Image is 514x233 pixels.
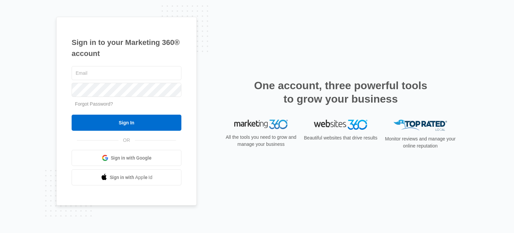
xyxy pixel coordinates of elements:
h2: One account, three powerful tools to grow your business [252,79,429,106]
h1: Sign in to your Marketing 360® account [72,37,181,59]
input: Email [72,66,181,80]
a: Sign in with Apple Id [72,169,181,185]
a: Sign in with Google [72,150,181,166]
span: Sign in with Google [111,155,152,162]
p: Beautiful websites that drive results [303,134,378,141]
img: Websites 360 [314,120,367,129]
span: OR [118,137,135,144]
p: All the tools you need to grow and manage your business [224,134,298,148]
a: Forgot Password? [75,101,113,107]
input: Sign In [72,115,181,131]
p: Monitor reviews and manage your online reputation [383,135,458,150]
img: Marketing 360 [234,120,288,129]
span: Sign in with Apple Id [110,174,153,181]
img: Top Rated Local [394,120,447,131]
